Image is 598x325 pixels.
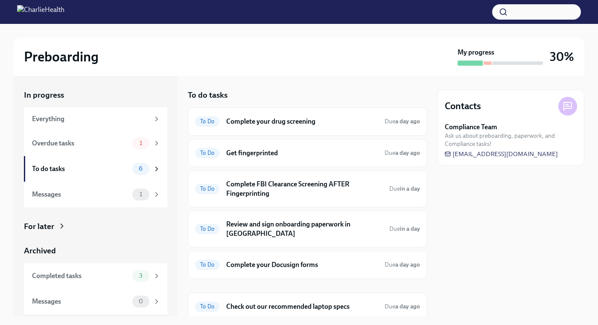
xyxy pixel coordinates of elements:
[385,149,420,157] span: August 19th, 2025 09:00
[195,300,420,313] a: To DoCheck out our recommended laptop specsDuea day ago
[458,48,494,57] strong: My progress
[32,164,129,174] div: To do tasks
[385,118,420,125] span: Due
[226,180,382,198] h6: Complete FBI Clearance Screening AFTER Fingerprinting
[400,185,420,192] strong: in a day
[385,117,420,125] span: August 19th, 2025 09:00
[17,5,64,19] img: CharlieHealth
[24,221,167,232] a: For later
[385,149,420,157] span: Due
[400,225,420,232] strong: in a day
[24,289,167,314] a: Messages0
[134,165,148,172] span: 6
[445,150,558,158] a: [EMAIL_ADDRESS][DOMAIN_NAME]
[134,273,148,279] span: 3
[389,185,420,192] span: Due
[24,156,167,182] a: To do tasks6
[134,140,147,146] span: 1
[226,302,378,311] h6: Check out our recommended laptop specs
[395,149,420,157] strong: a day ago
[24,182,167,207] a: Messages1
[395,261,420,268] strong: a day ago
[385,303,420,310] span: Due
[195,146,420,160] a: To DoGet fingerprintedDuea day ago
[24,221,54,232] div: For later
[195,218,420,240] a: To DoReview and sign onboarding paperwork in [GEOGRAPHIC_DATA]Duein a day
[24,131,167,156] a: Overdue tasks1
[32,297,129,306] div: Messages
[395,118,420,125] strong: a day ago
[195,261,219,268] span: To Do
[195,118,219,125] span: To Do
[226,260,378,270] h6: Complete your Docusign forms
[389,225,420,233] span: August 22nd, 2025 09:00
[550,49,574,64] h3: 30%
[395,303,420,310] strong: a day ago
[32,271,129,281] div: Completed tasks
[24,245,167,256] a: Archived
[32,114,149,124] div: Everything
[445,122,497,132] strong: Compliance Team
[24,90,167,101] a: In progress
[445,100,481,113] h4: Contacts
[195,150,219,156] span: To Do
[385,261,420,268] span: Due
[32,190,129,199] div: Messages
[195,303,219,310] span: To Do
[195,258,420,272] a: To DoComplete your Docusign formsDuea day ago
[24,263,167,289] a: Completed tasks3
[195,226,219,232] span: To Do
[385,261,420,269] span: August 19th, 2025 09:00
[24,48,99,65] h2: Preboarding
[226,117,378,126] h6: Complete your drug screening
[445,132,577,148] span: Ask us about preboarding, paperwork, and Compliance tasks!
[195,178,420,200] a: To DoComplete FBI Clearance Screening AFTER FingerprintingDuein a day
[24,107,167,131] a: Everything
[188,90,228,101] h5: To do tasks
[32,139,129,148] div: Overdue tasks
[134,298,148,305] span: 0
[195,186,219,192] span: To Do
[385,302,420,310] span: August 19th, 2025 09:00
[195,115,420,128] a: To DoComplete your drug screeningDuea day ago
[389,225,420,232] span: Due
[389,185,420,193] span: August 22nd, 2025 09:00
[134,191,147,197] span: 1
[226,148,378,158] h6: Get fingerprinted
[226,220,382,238] h6: Review and sign onboarding paperwork in [GEOGRAPHIC_DATA]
